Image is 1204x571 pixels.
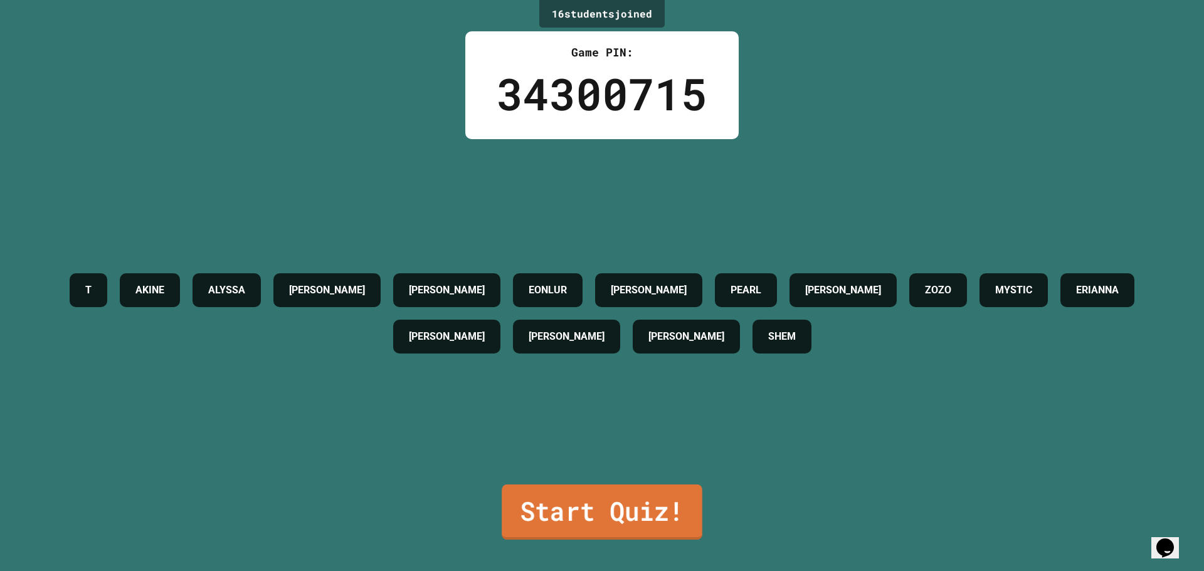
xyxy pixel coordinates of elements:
h4: ZOZO [925,283,951,298]
h4: ALYSSA [208,283,245,298]
h4: SHEM [768,329,796,344]
a: Start Quiz! [502,485,702,540]
h4: [PERSON_NAME] [409,329,485,344]
h4: AKINE [135,283,164,298]
div: 34300715 [497,61,707,127]
h4: EONLUR [529,283,567,298]
h4: [PERSON_NAME] [648,329,724,344]
h4: MYSTIC [995,283,1032,298]
h4: [PERSON_NAME] [529,329,605,344]
h4: [PERSON_NAME] [289,283,365,298]
h4: ERIANNA [1076,283,1119,298]
h4: PEARL [731,283,761,298]
h4: T [85,283,92,298]
h4: [PERSON_NAME] [611,283,687,298]
h4: [PERSON_NAME] [409,283,485,298]
h4: [PERSON_NAME] [805,283,881,298]
div: Game PIN: [497,44,707,61]
iframe: chat widget [1151,521,1191,558]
